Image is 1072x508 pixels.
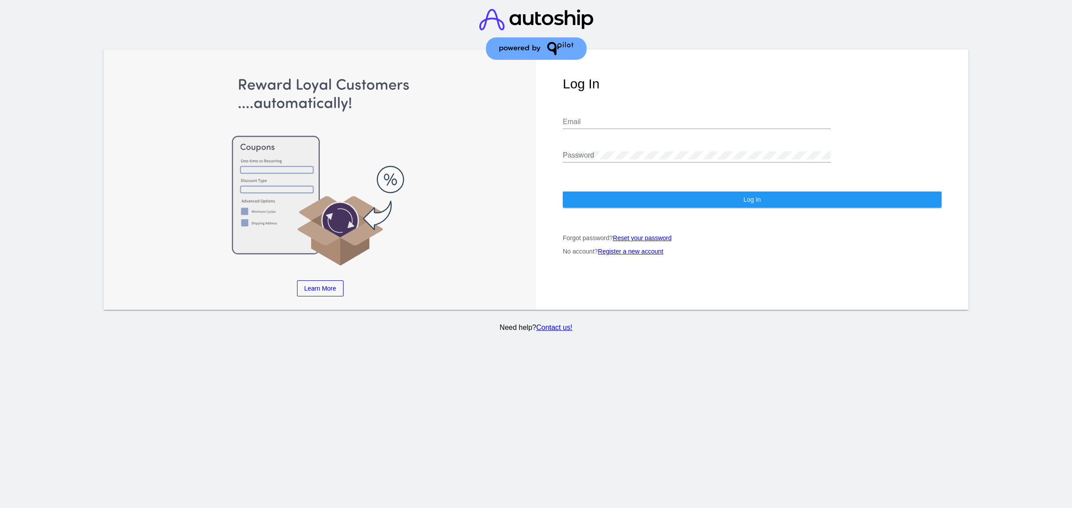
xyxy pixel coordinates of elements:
a: Contact us! [536,324,572,331]
span: Learn More [304,285,336,292]
a: Register a new account [598,248,663,255]
p: No account? [563,248,942,255]
h1: Log In [563,76,942,92]
a: Learn More [297,280,343,296]
a: Reset your password [613,234,672,242]
p: Need help? [102,324,970,332]
p: Forgot password? [563,234,942,242]
button: Log In [563,192,942,208]
input: Email [563,118,831,126]
span: Log In [743,196,761,203]
img: Apply Coupons Automatically to Scheduled Orders with QPilot [131,76,510,267]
